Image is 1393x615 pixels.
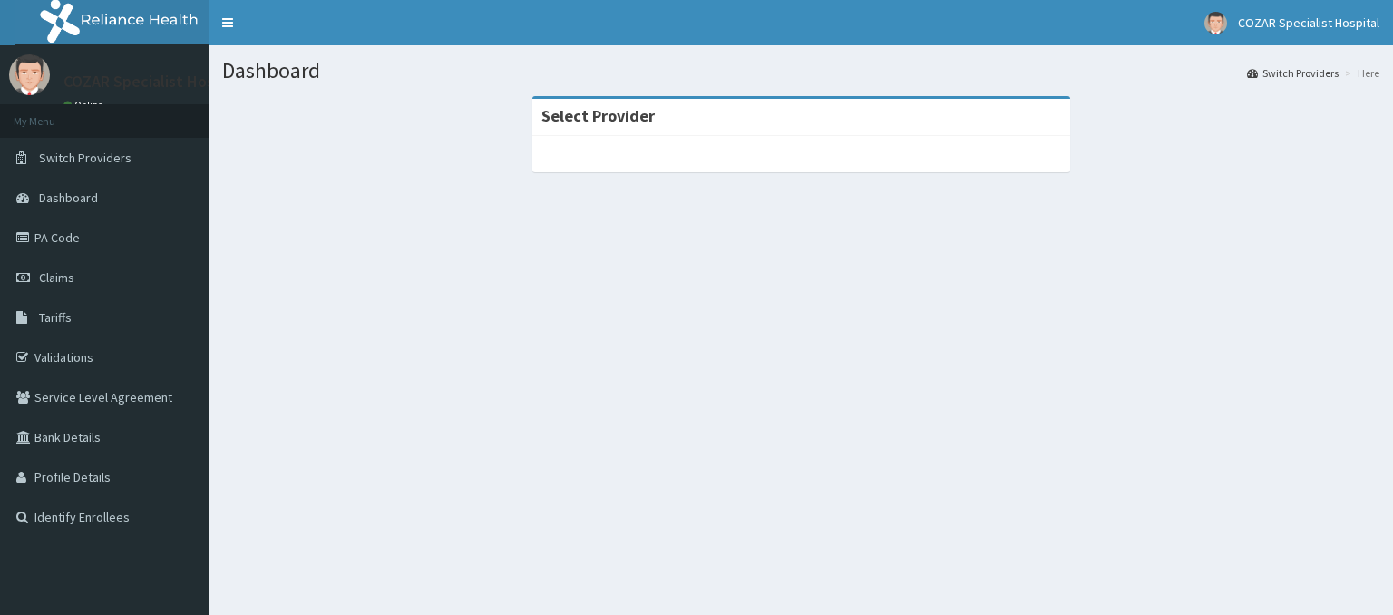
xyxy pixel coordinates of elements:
[39,309,72,326] span: Tariffs
[63,73,247,90] p: COZAR Specialist Hospital
[39,150,132,166] span: Switch Providers
[39,269,74,286] span: Claims
[9,54,50,95] img: User Image
[1238,15,1379,31] span: COZAR Specialist Hospital
[1204,12,1227,34] img: User Image
[541,105,655,126] strong: Select Provider
[63,99,107,112] a: Online
[1247,65,1339,81] a: Switch Providers
[1340,65,1379,81] li: Here
[222,59,1379,83] h1: Dashboard
[39,190,98,206] span: Dashboard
